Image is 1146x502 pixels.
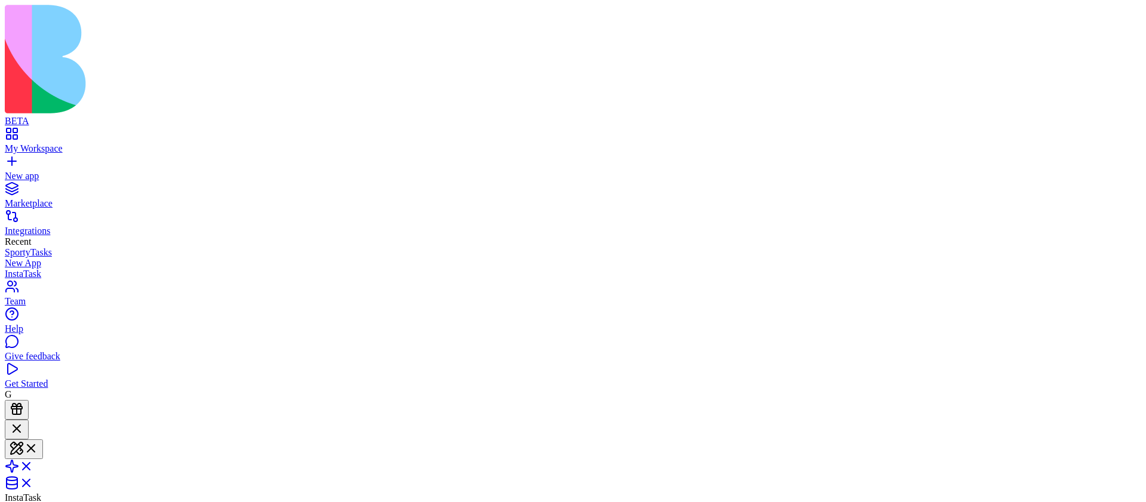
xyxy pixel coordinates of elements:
a: My Workspace [5,133,1141,154]
img: logo [5,5,485,113]
div: My Workspace [5,143,1141,154]
a: New App [5,258,1141,269]
div: Give feedback [5,351,1141,362]
a: New app [5,160,1141,181]
span: G [5,389,12,399]
a: Team [5,285,1141,307]
a: Marketplace [5,187,1141,209]
a: Get Started [5,368,1141,389]
a: Give feedback [5,340,1141,362]
a: Help [5,313,1141,334]
div: Team [5,296,1141,307]
div: BETA [5,116,1141,127]
div: Get Started [5,378,1141,389]
div: Marketplace [5,198,1141,209]
a: Integrations [5,215,1141,236]
div: Help [5,324,1141,334]
div: New app [5,171,1141,181]
a: InstaTask [5,269,1141,279]
div: Integrations [5,226,1141,236]
a: BETA [5,105,1141,127]
a: SportyTasks [5,247,1141,258]
span: Recent [5,236,31,247]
